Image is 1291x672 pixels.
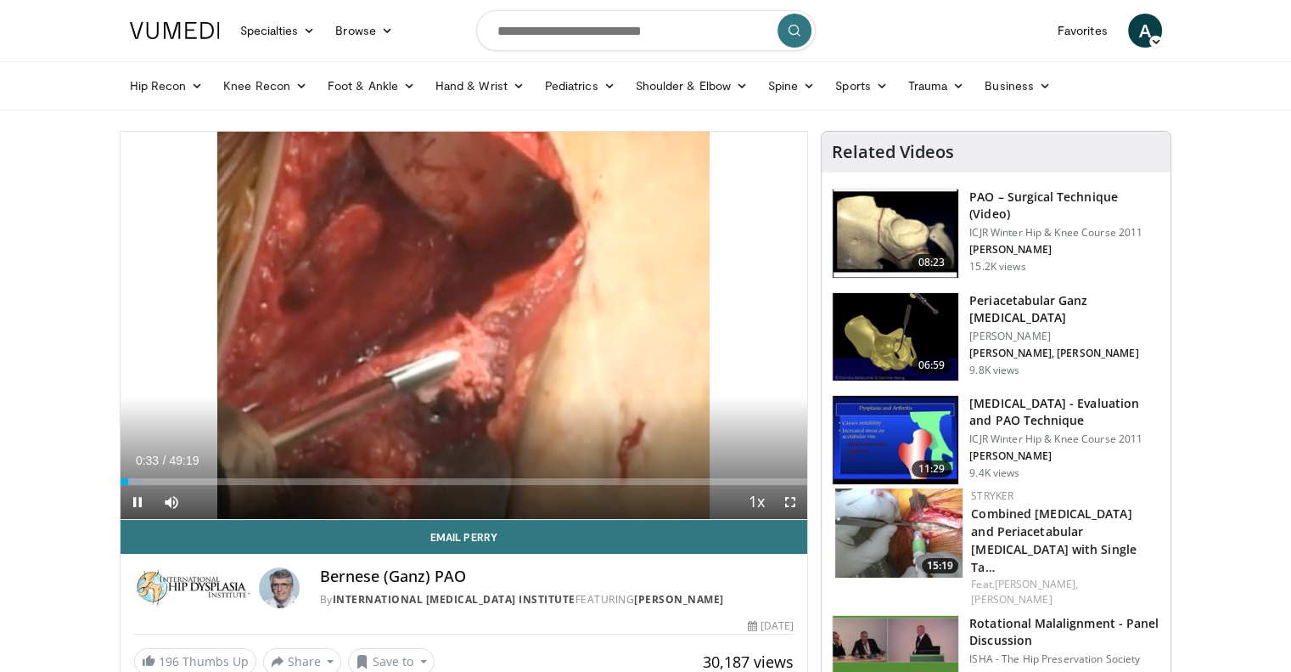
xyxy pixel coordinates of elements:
[259,568,300,608] img: Avatar
[1128,14,1162,48] a: A
[912,460,952,477] span: 11:29
[922,558,958,573] span: 15:19
[703,652,794,672] span: 30,187 views
[969,449,1160,463] p: [PERSON_NAME]
[748,618,794,634] div: [DATE]
[912,357,952,374] span: 06:59
[969,330,1160,343] p: [PERSON_NAME]
[832,395,1160,485] a: 11:29 [MEDICAL_DATA] - Evaluation and PAO Technique ICJR Winter Hip & Knee Course 2011 [PERSON_NA...
[317,69,425,103] a: Foot & Ankle
[739,485,773,519] button: Playback Rate
[230,14,326,48] a: Specialties
[120,69,214,103] a: Hip Recon
[213,69,317,103] a: Knee Recon
[154,485,188,519] button: Mute
[320,568,794,586] h4: Bernese (Ganz) PAO
[833,396,958,484] img: 297930_0000_1.png.150x105_q85_crop-smart_upscale.jpg
[912,254,952,271] span: 08:23
[969,432,1160,446] p: ICJR Winter Hip & Knee Course 2011
[833,189,958,278] img: 297915_0000_1.png.150x105_q85_crop-smart_upscale.jpg
[136,454,159,467] span: 0:33
[121,485,154,519] button: Pause
[974,69,1061,103] a: Business
[634,592,724,607] a: [PERSON_NAME]
[969,243,1160,257] p: [PERSON_NAME]
[1047,14,1118,48] a: Favorites
[969,292,1160,326] h3: Periacetabular Ganz [MEDICAL_DATA]
[825,69,898,103] a: Sports
[969,189,1160,223] h3: PAO – Surgical Technique (Video)
[476,10,816,51] input: Search topics, interventions
[969,395,1160,429] h3: [MEDICAL_DATA] - Evaluation and PAO Technique
[121,478,808,485] div: Progress Bar
[535,69,626,103] a: Pediatrics
[969,226,1160,240] p: ICJR Winter Hip & Knee Course 2011
[169,454,199,467] span: 49:19
[835,488,963,578] a: 15:19
[325,14,403,48] a: Browse
[773,485,807,519] button: Fullscreen
[134,568,252,608] img: International Hip Dysplasia Institute
[969,466,1019,480] p: 9.4K views
[121,520,808,554] a: Email Perry
[971,488,1013,503] a: Stryker
[159,653,179,669] span: 196
[320,592,794,607] div: By FEATURING
[835,488,963,578] img: 57874994-f324-4126-a1d1-641caa1ad672.150x105_q85_crop-smart_upscale.jpg
[758,69,825,103] a: Spine
[995,577,1078,591] a: [PERSON_NAME],
[130,22,220,39] img: VuMedi Logo
[969,652,1160,666] p: ISHA - The Hip Preservation Society
[969,347,1160,360] p: [PERSON_NAME], [PERSON_NAME]
[969,615,1160,649] h3: Rotational Malalignment - Panel Discussion
[425,69,535,103] a: Hand & Wrist
[121,132,808,520] video-js: Video Player
[971,505,1137,575] a: Combined [MEDICAL_DATA] and Periacetabular [MEDICAL_DATA] with Single Ta…
[969,260,1025,274] p: 15.2K views
[833,293,958,381] img: db605aaa-8f3e-4b74-9e59-83a35179dada.150x105_q85_crop-smart_upscale.jpg
[898,69,975,103] a: Trauma
[971,577,1157,607] div: Feat.
[333,592,575,607] a: International [MEDICAL_DATA] Institute
[832,292,1160,382] a: 06:59 Periacetabular Ganz [MEDICAL_DATA] [PERSON_NAME] [PERSON_NAME], [PERSON_NAME] 9.8K views
[626,69,758,103] a: Shoulder & Elbow
[832,189,1160,279] a: 08:23 PAO – Surgical Technique (Video) ICJR Winter Hip & Knee Course 2011 [PERSON_NAME] 15.2K views
[969,364,1019,377] p: 9.8K views
[832,142,954,162] h4: Related Videos
[163,454,166,467] span: /
[971,592,1052,607] a: [PERSON_NAME]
